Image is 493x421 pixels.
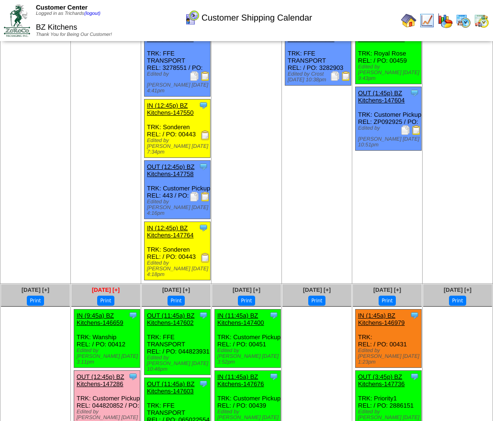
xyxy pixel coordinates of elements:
[269,372,279,381] img: Tooltip
[77,373,124,388] a: OUT (12:45p) BZ Kitchens-147286
[97,296,114,306] button: Print
[456,13,471,28] img: calendarprod.gif
[410,310,419,320] img: Tooltip
[199,162,208,171] img: Tooltip
[412,125,421,135] img: Bill of Lading
[190,71,199,81] img: Packing Slip
[449,296,466,306] button: Print
[330,71,340,81] img: Packing Slip
[356,26,422,84] div: TRK: Royal Rose REL: / PO: 00459
[410,88,419,98] img: Tooltip
[444,287,471,293] a: [DATE] [+]
[168,296,184,306] button: Print
[201,71,210,81] img: Bill of Lading
[410,372,419,381] img: Tooltip
[238,296,255,306] button: Print
[190,192,199,201] img: Packing Slip
[147,71,210,94] div: Edited by [PERSON_NAME] [DATE] 4:41pm
[27,296,44,306] button: Print
[341,71,351,81] img: Bill of Lading
[77,348,140,365] div: Edited by [PERSON_NAME] [DATE] 3:11pm
[36,23,77,32] span: BZ Kitchens
[199,100,208,110] img: Tooltip
[308,296,325,306] button: Print
[128,310,138,320] img: Tooltip
[356,87,422,151] div: TRK: Customer Pickup REL: ZP092925 / PO:
[145,26,211,97] div: TRK: FFE TRANSPORT REL: 3278551 / PO:
[36,11,101,16] span: Logged in as Trichards
[147,138,210,155] div: Edited by [PERSON_NAME] [DATE] 7:34pm
[217,373,264,388] a: IN (11:45a) BZ Kitchens-147676
[145,100,211,158] div: TRK: Sonderen REL: / PO: 00443
[202,13,312,23] span: Customer Shipping Calendar
[184,10,200,25] img: calendarcustomer.gif
[84,11,101,16] a: (logout)
[217,348,280,365] div: Edited by [PERSON_NAME] [DATE] 3:52pm
[217,312,264,326] a: IN (11:45a) BZ Kitchens-147400
[147,312,194,326] a: OUT (11:45a) BZ Kitchens-147602
[147,260,210,277] div: Edited by [PERSON_NAME] [DATE] 4:18pm
[358,348,421,365] div: Edited by [PERSON_NAME] [DATE] 1:23pm
[4,4,30,36] img: ZoRoCo_Logo(Green%26Foil)%20jpg.webp
[358,312,405,326] a: IN (1:45a) BZ Kitchens-146979
[201,131,210,140] img: Receiving Document
[358,125,421,148] div: Edited by [PERSON_NAME] [DATE] 10:51pm
[147,199,210,216] div: Edited by [PERSON_NAME] [DATE] 4:16pm
[358,89,405,104] a: OUT (1:45p) BZ Kitchens-147604
[147,102,194,116] a: IN (12:45p) BZ Kitchens-147550
[401,125,410,135] img: Packing Slip
[162,287,190,293] a: [DATE] [+]
[145,310,211,375] div: TRK: FFE TRANSPORT REL: / PO: 044823931
[199,379,208,388] img: Tooltip
[358,64,421,81] div: Edited by [PERSON_NAME] [DATE] 9:43pm
[288,71,351,83] div: Edited by Crost [DATE] 10:38pm
[437,13,453,28] img: graph.gif
[419,13,435,28] img: line_graph.gif
[145,222,211,280] div: TRK: Sonderen REL: / PO: 00443
[201,253,210,263] img: Receiving Document
[147,355,210,372] div: Edited by [PERSON_NAME] [DATE] 10:46pm
[474,13,489,28] img: calendarinout.gif
[379,296,395,306] button: Print
[77,312,123,326] a: IN (9:45a) BZ Kitchens-146659
[233,287,260,293] a: [DATE] [+]
[199,310,208,320] img: Tooltip
[128,372,138,381] img: Tooltip
[145,161,211,219] div: TRK: Customer Pickup REL: 443 / PO:
[356,310,422,368] div: TRK: REL: / PO: 00431
[36,32,112,37] span: Thank You for Being Our Customer!
[401,13,416,28] img: home.gif
[269,310,279,320] img: Tooltip
[74,310,140,368] div: TRK: Wanship REL: / PO: 00412
[147,224,194,239] a: IN (12:45p) BZ Kitchens-147764
[373,287,401,293] a: [DATE] [+]
[147,163,194,177] a: OUT (12:45p) BZ Kitchens-147758
[36,4,88,11] span: Customer Center
[201,192,210,201] img: Bill of Lading
[358,373,405,388] a: OUT (3:45p) BZ Kitchens-147736
[22,287,49,293] a: [DATE] [+]
[199,223,208,233] img: Tooltip
[147,380,194,395] a: OUT (11:45a) BZ Kitchens-147603
[303,287,331,293] a: [DATE] [+]
[92,287,120,293] a: [DATE] [+]
[215,310,281,368] div: TRK: Customer Pickup REL: / PO: 00451
[285,26,351,86] div: TRK: FFE TRANSPORT REL: / PO: 3282903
